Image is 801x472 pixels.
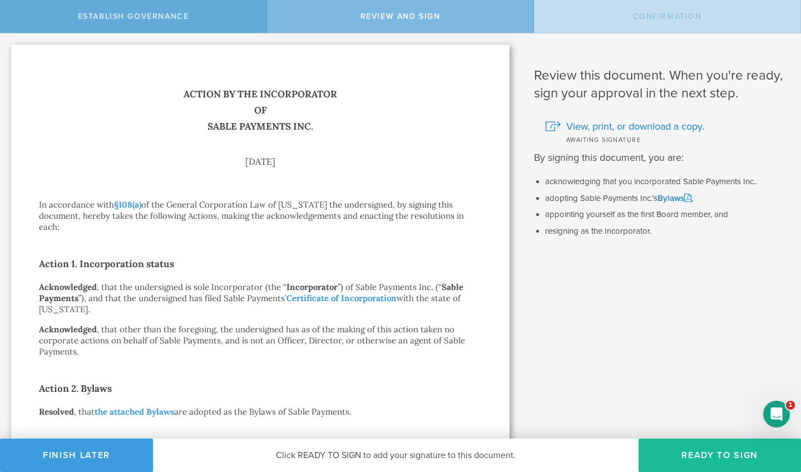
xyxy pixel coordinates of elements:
[276,450,516,461] span: Click READY TO SIGN to add your signature to this document.
[545,134,784,145] div: Awaiting signature
[286,293,397,303] a: Certificate of Incorporation
[545,209,784,220] li: appointing yourself as the first Board member, and
[763,401,790,427] iframe: Intercom live chat
[534,67,784,102] h1: Review this document. When you're ready, sign your approval in the next step.
[286,282,338,292] strong: Incorporator
[39,406,74,417] strong: Resolved
[786,401,795,410] span: 1
[114,199,141,210] a: §108(a)
[566,119,704,134] span: View, print, or download a copy.
[360,12,441,21] span: Review and Sign
[545,176,784,188] li: acknowledging that you incorporated Sable Payments Inc..
[39,157,482,166] div: [DATE]
[545,193,784,204] li: adopting Sable Payments Inc.’s ,
[39,324,482,357] p: , that other than the foregoing, the undersigned has as of the making of this action taken no cor...
[39,380,482,397] h2: Action 2. Bylaws
[78,12,189,21] span: Establish Governance
[39,406,482,417] p: , that are adopted as the Bylaws of Sable Payments.
[39,282,97,292] strong: Acknowledged
[633,12,702,21] span: Confirmation
[39,86,482,135] h1: Action by the Incorporator of Sable Payments Inc.
[657,193,691,203] a: Bylaws
[39,282,463,303] strong: Sable Payments
[639,439,801,472] button: Ready to Sign
[39,199,482,233] p: In accordance with of the General Corporation Law of [US_STATE] the undersigned, by signing this ...
[39,255,482,273] h2: Action 1. Incorporation status
[39,282,482,315] p: , that the undersigned is sole Incorporator (the “ ”) of Sable Payments Inc. (“ ”), and that the ...
[534,150,784,165] p: By signing this document, you are:
[39,324,97,335] strong: Acknowledged
[95,406,174,417] a: the attached Bylaws
[545,226,784,237] li: resigning as the Incorporator.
